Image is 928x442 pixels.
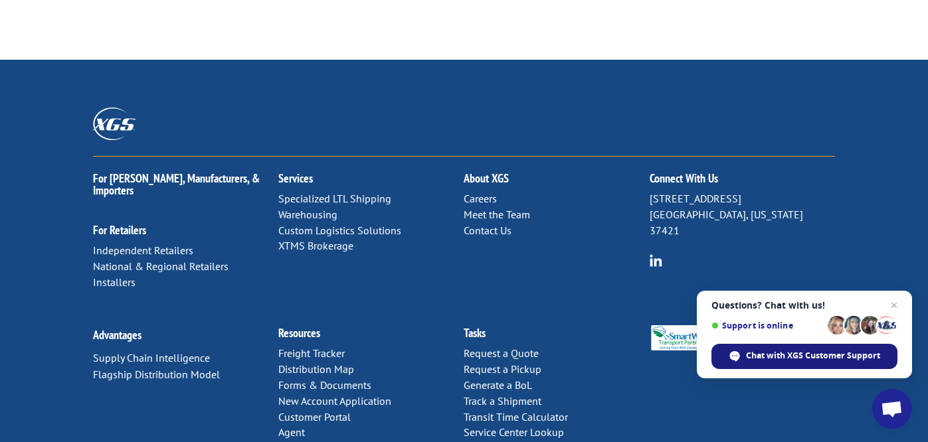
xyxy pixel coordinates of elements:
[464,362,541,376] a: Request a Pickup
[746,350,880,362] span: Chat with XGS Customer Support
[464,425,564,439] a: Service Center Lookup
[650,325,711,350] img: Smartway_Logo
[278,410,351,423] a: Customer Portal
[278,239,353,252] a: XTMS Brokerage
[650,173,835,191] h2: Connect With Us
[278,425,305,439] a: Agent
[93,275,136,289] a: Installers
[93,222,146,238] a: For Retailers
[93,351,210,364] a: Supply Chain Intelligence
[711,300,897,311] span: Questions? Chat with us!
[278,362,354,376] a: Distribution Map
[369,149,377,157] input: Contact by Phone
[650,254,662,267] img: group-6
[464,171,509,186] a: About XGS
[365,56,422,66] span: Phone number
[711,344,897,369] span: Chat with XGS Customer Support
[650,191,835,238] p: [STREET_ADDRESS] [GEOGRAPHIC_DATA], [US_STATE] 37421
[278,171,313,186] a: Services
[464,346,539,360] a: Request a Quote
[93,368,220,381] a: Flagship Distribution Model
[278,208,337,221] a: Warehousing
[278,325,320,340] a: Resources
[464,327,649,346] h2: Tasks
[381,131,446,141] span: Contact by Email
[381,149,449,159] span: Contact by Phone
[369,131,377,139] input: Contact by Email
[278,394,391,407] a: New Account Application
[278,192,391,205] a: Specialized LTL Shipping
[464,394,541,407] a: Track a Shipment
[93,244,193,257] a: Independent Retailers
[711,321,823,331] span: Support is online
[93,171,260,198] a: For [PERSON_NAME], Manufacturers, & Importers
[93,259,229,273] a: National & Regional Retailers
[464,208,530,221] a: Meet the Team
[464,410,568,423] a: Transit Time Calculator
[464,192,497,205] a: Careers
[365,110,440,120] span: Contact Preference
[278,224,401,237] a: Custom Logistics Solutions
[464,224,511,237] a: Contact Us
[278,378,371,392] a: Forms & Documents
[464,378,532,392] a: Generate a BoL
[365,1,406,11] span: Last name
[93,327,141,342] a: Advantages
[278,346,345,360] a: Freight Tracker
[872,389,912,429] a: Open chat
[93,108,136,140] img: XGS_Logos_ALL_2024_All_White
